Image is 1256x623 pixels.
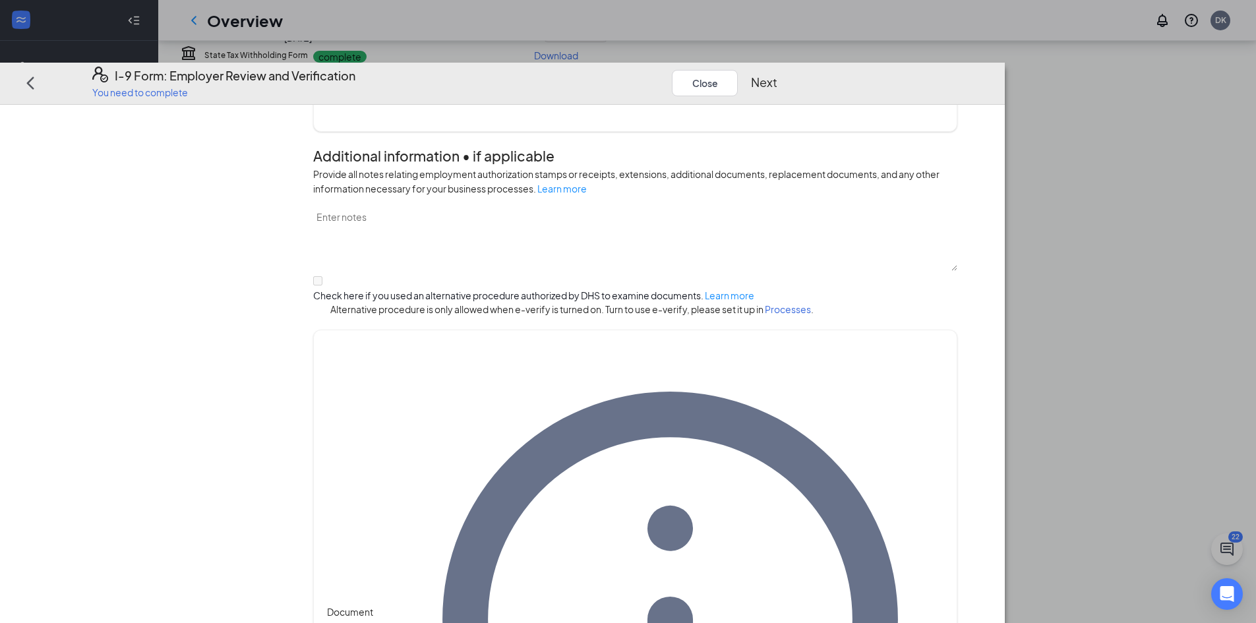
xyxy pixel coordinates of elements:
a: Learn more [537,182,587,194]
button: Close [672,69,738,96]
span: Additional information [313,146,460,164]
button: Next [751,73,777,92]
a: Processes [765,303,811,314]
p: You need to complete [92,85,355,98]
h4: I-9 Form: Employer Review and Verification [115,67,355,85]
span: Provide all notes relating employment authorization stamps or receipts, extensions, additional do... [313,167,940,194]
span: Alternative procedure is only allowed when e-verify is turned on. Turn to use e-verify, please se... [313,301,957,316]
a: Learn more [705,289,754,301]
input: Check here if you used an alternative procedure authorized by DHS to examine documents. Learn more [313,276,322,285]
svg: FormI9EVerifyIcon [92,67,108,82]
span: • if applicable [460,146,554,164]
div: Open Intercom Messenger [1211,578,1243,610]
div: Check here if you used an alternative procedure authorized by DHS to examine documents. [313,288,957,301]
